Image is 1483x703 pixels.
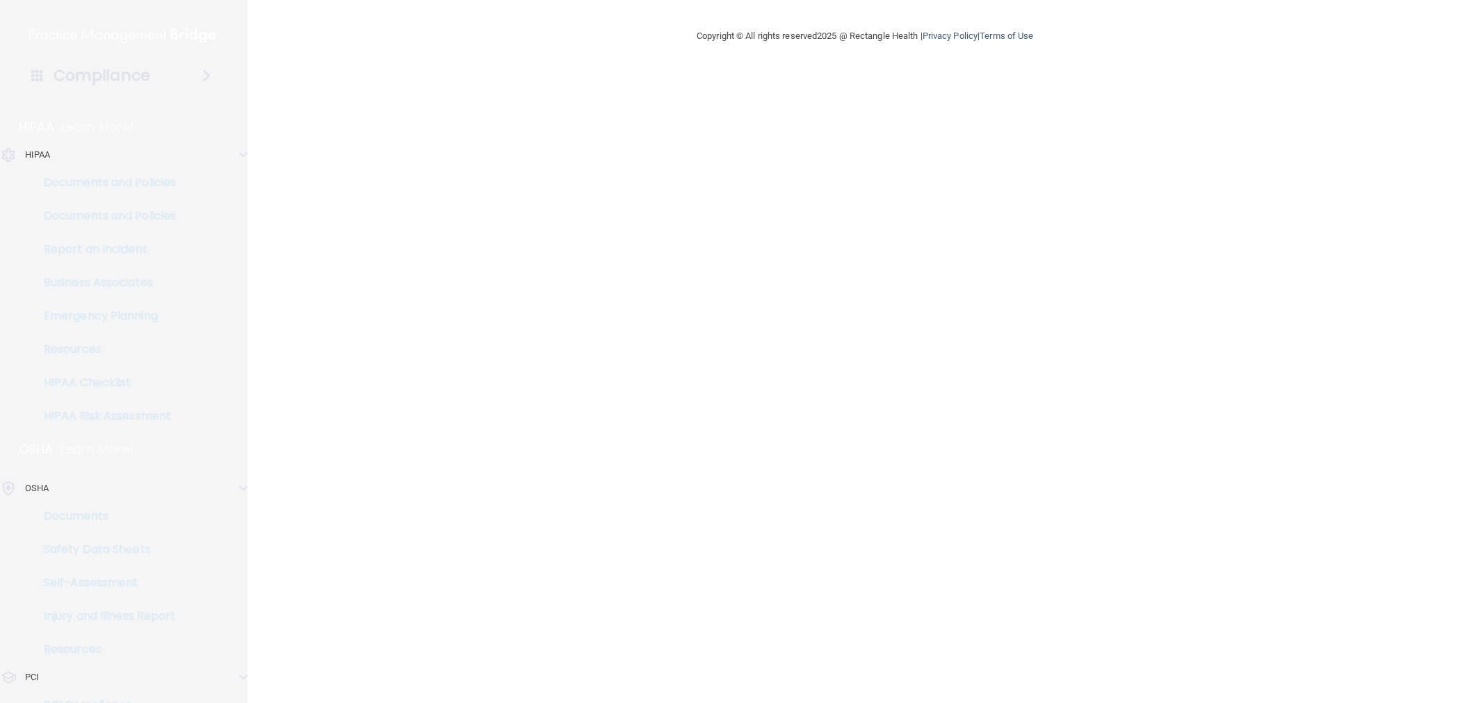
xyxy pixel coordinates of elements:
[19,119,54,135] p: HIPAA
[9,543,199,556] p: Safety Data Sheets
[9,376,199,390] p: HIPAA Checklist
[611,14,1119,58] div: Copyright © All rights reserved 2025 @ Rectangle Health | |
[61,119,135,135] p: Learn More!
[9,609,199,623] p: Injury and Illness Report
[9,643,199,656] p: Resources
[980,31,1033,41] a: Terms of Use
[9,242,199,256] p: Report an Incident
[29,22,218,49] img: PMB logo
[25,147,51,163] p: HIPAA
[9,276,199,290] p: Business Associates
[9,342,199,356] p: Resources
[9,509,199,523] p: Documents
[9,409,199,423] p: HIPAA Risk Assessment
[9,576,199,590] p: Self-Assessment
[9,209,199,223] p: Documents and Policies
[60,441,134,458] p: Learn More!
[25,669,39,686] p: PCI
[54,66,150,85] h4: Compliance
[923,31,978,41] a: Privacy Policy
[19,441,54,458] p: OSHA
[9,309,199,323] p: Emergency Planning
[25,480,49,497] p: OSHA
[9,176,199,190] p: Documents and Policies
